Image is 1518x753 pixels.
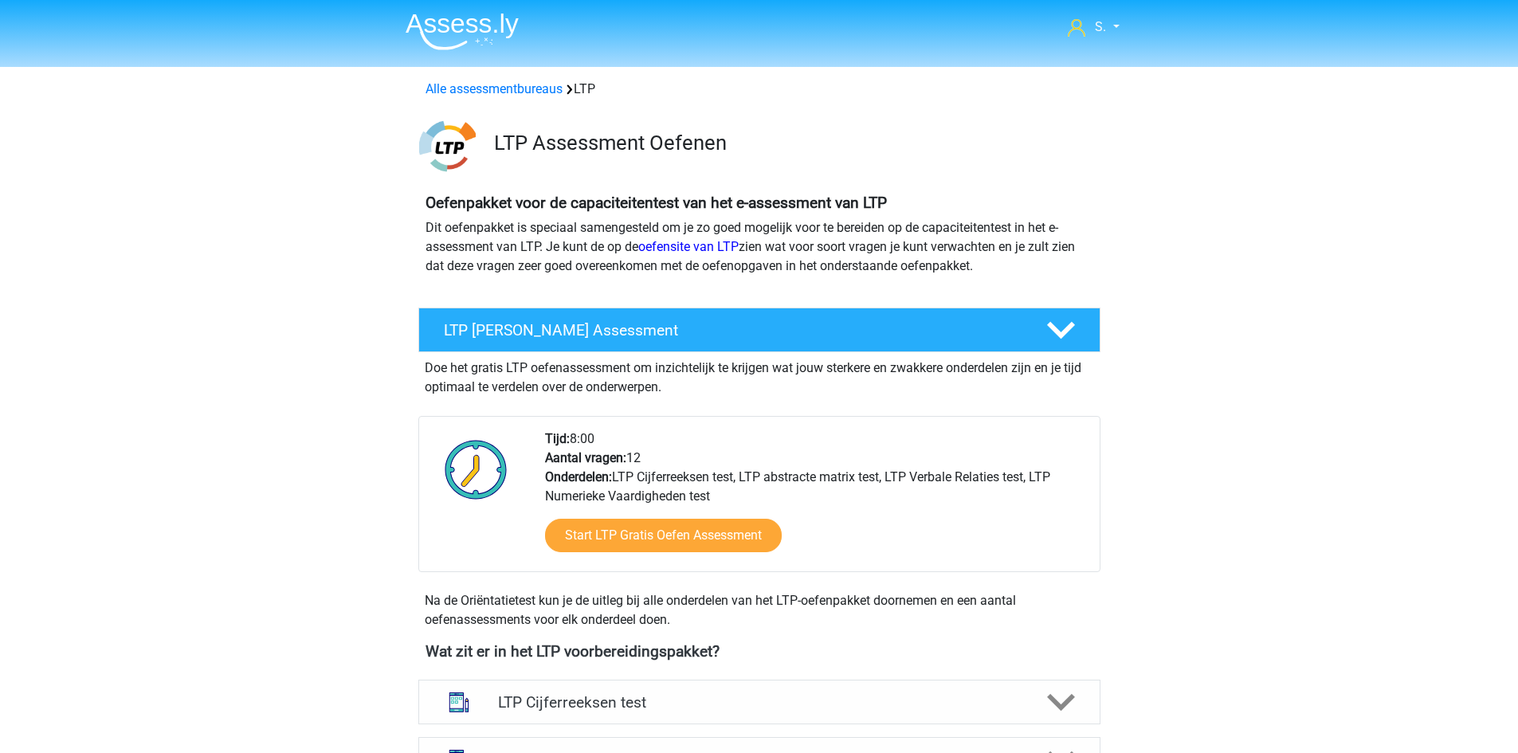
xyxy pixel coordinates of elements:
div: LTP [419,80,1100,99]
p: Dit oefenpakket is speciaal samengesteld om je zo goed mogelijk voor te bereiden op de capaciteit... [426,218,1093,276]
b: Tijd: [545,431,570,446]
div: 8:00 12 LTP Cijferreeksen test, LTP abstracte matrix test, LTP Verbale Relaties test, LTP Numerie... [533,429,1099,571]
h3: LTP Assessment Oefenen [494,131,1088,155]
a: oefensite van LTP [638,239,739,254]
a: Start LTP Gratis Oefen Assessment [545,519,782,552]
img: Klok [436,429,516,509]
h4: LTP Cijferreeksen test [498,693,1020,712]
a: S. [1061,18,1125,37]
img: ltp.png [419,118,476,175]
a: LTP [PERSON_NAME] Assessment [412,308,1107,352]
h4: LTP [PERSON_NAME] Assessment [444,321,1021,339]
img: Assessly [406,13,519,50]
h4: Wat zit er in het LTP voorbereidingspakket? [426,642,1093,661]
a: Alle assessmentbureaus [426,81,563,96]
a: cijferreeksen LTP Cijferreeksen test [412,680,1107,724]
div: Doe het gratis LTP oefenassessment om inzichtelijk te krijgen wat jouw sterkere en zwakkere onder... [418,352,1100,397]
b: Aantal vragen: [545,450,626,465]
span: S. [1095,19,1106,34]
b: Onderdelen: [545,469,612,484]
img: cijferreeksen [438,681,480,723]
b: Oefenpakket voor de capaciteitentest van het e-assessment van LTP [426,194,887,212]
div: Na de Oriëntatietest kun je de uitleg bij alle onderdelen van het LTP-oefenpakket doornemen en ee... [418,591,1100,629]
